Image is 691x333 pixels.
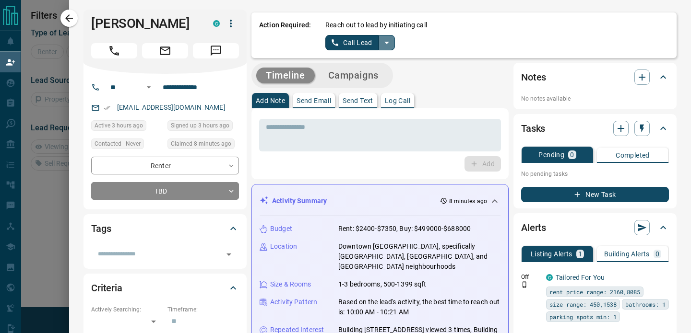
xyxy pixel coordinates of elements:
[270,297,317,307] p: Activity Pattern
[91,276,239,299] div: Criteria
[319,68,388,83] button: Campaigns
[171,139,231,149] span: Claimed 8 minutes ago
[521,69,546,85] h2: Notes
[521,220,546,235] h2: Alerts
[549,299,617,309] span: size range: 450,1538
[142,43,188,58] span: Email
[117,103,226,111] a: [EMAIL_ADDRESS][DOMAIN_NAME]
[338,241,500,272] p: Downtown [GEOGRAPHIC_DATA], specifically [GEOGRAPHIC_DATA], [GEOGRAPHIC_DATA], and [GEOGRAPHIC_DA...
[270,279,311,289] p: Size & Rooms
[338,224,471,234] p: Rent: $2400-$7350, Buy: $499000-$688000
[260,192,500,210] div: Activity Summary8 minutes ago
[521,273,540,281] p: Off
[604,251,650,257] p: Building Alerts
[521,187,669,202] button: New Task
[143,81,155,93] button: Open
[570,151,574,158] p: 0
[259,20,311,50] p: Action Required:
[655,251,659,257] p: 0
[167,138,239,152] div: Fri Sep 12 2025
[91,305,163,314] p: Actively Searching:
[531,251,572,257] p: Listing Alerts
[167,305,239,314] p: Timeframe:
[625,299,666,309] span: bathrooms: 1
[325,35,379,50] button: Call Lead
[91,182,239,200] div: TBD
[91,43,137,58] span: Call
[171,121,229,130] span: Signed up 3 hours ago
[556,274,605,281] a: Tailored For You
[193,43,239,58] span: Message
[549,287,640,297] span: rent price range: 2160,8085
[95,121,143,130] span: Active 3 hours ago
[546,274,553,281] div: condos.ca
[343,97,373,104] p: Send Text
[385,97,410,104] p: Log Call
[167,120,239,134] div: Fri Sep 12 2025
[521,117,669,140] div: Tasks
[521,216,669,239] div: Alerts
[91,157,239,174] div: Renter
[222,248,236,261] button: Open
[95,139,141,149] span: Contacted - Never
[538,151,564,158] p: Pending
[521,66,669,89] div: Notes
[270,241,297,252] p: Location
[91,217,239,240] div: Tags
[272,196,327,206] p: Activity Summary
[91,120,163,134] div: Fri Sep 12 2025
[297,97,331,104] p: Send Email
[578,251,582,257] p: 1
[338,279,427,289] p: 1-3 bedrooms, 500-1399 sqft
[270,224,292,234] p: Budget
[549,312,617,322] span: parking spots min: 1
[91,16,199,31] h1: [PERSON_NAME]
[449,197,487,206] p: 8 minutes ago
[91,280,122,296] h2: Criteria
[338,297,500,317] p: Based on the lead's activity, the best time to reach out is: 10:00 AM - 10:21 AM
[521,94,669,103] p: No notes available
[521,281,528,288] svg: Push Notification Only
[616,152,650,159] p: Completed
[104,104,110,111] svg: Email Verified
[256,97,285,104] p: Add Note
[325,20,427,30] p: Reach out to lead by initiating call
[91,221,111,236] h2: Tags
[325,35,395,50] div: split button
[521,167,669,181] p: No pending tasks
[256,68,315,83] button: Timeline
[213,20,220,27] div: condos.ca
[521,121,545,136] h2: Tasks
